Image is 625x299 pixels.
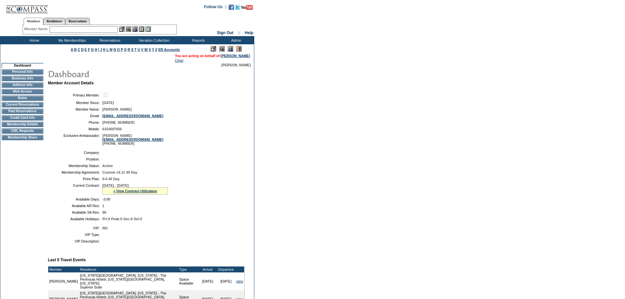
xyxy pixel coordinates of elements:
[2,102,43,107] td: Current Reservations
[2,63,43,68] td: Dashboard
[24,18,44,25] a: Members
[102,164,113,168] span: Active
[124,48,127,52] a: Q
[43,18,65,25] a: Residences
[102,101,114,105] span: [DATE]
[235,5,240,10] img: Follow us on Twitter
[229,7,234,11] a: Become our fan on Facebook
[2,135,43,140] td: Membership Share
[48,267,79,272] td: Member
[149,48,151,52] a: X
[144,48,148,52] a: W
[102,114,163,118] a: [EMAIL_ADDRESS][DOMAIN_NAME]
[102,127,122,131] span: 6154007655
[51,134,100,145] td: Exclusive Ambassador:
[85,48,87,52] a: E
[221,63,251,67] span: [PERSON_NAME]
[2,109,43,114] td: Past Reservations
[51,197,100,201] td: Available Days:
[77,48,80,52] a: C
[52,36,90,44] td: My Memberships
[79,272,178,290] td: [US_STATE][GEOGRAPHIC_DATA], [US_STATE] - The Peninsula Hotels: [US_STATE][GEOGRAPHIC_DATA], [US_...
[102,138,163,141] a: [EMAIL_ADDRESS][DOMAIN_NAME]
[219,46,225,52] img: View Mode
[103,48,106,52] a: K
[51,210,100,214] td: Available SA Res:
[2,82,43,88] td: Address Info
[102,226,108,230] span: NO
[79,267,178,272] td: Residence
[2,128,43,134] td: CWL Requests
[51,107,100,111] td: Member Name:
[152,48,154,52] a: Y
[102,197,110,201] span: -3.00
[128,36,179,44] td: Vacation Collection
[88,48,90,52] a: F
[113,189,157,193] a: » View Contract Utilization
[217,267,235,272] td: Departure
[137,48,140,52] a: U
[51,170,100,174] td: Membership Agreement:
[241,7,253,11] a: Subscribe to our YouTube Channel
[51,204,100,208] td: Available AR Res:
[178,272,198,290] td: Space Available
[51,177,100,181] td: Price Plan:
[126,26,131,32] img: View
[100,48,102,52] a: J
[217,31,233,35] a: Sign Out
[102,204,104,208] span: 1
[221,54,250,58] a: [PERSON_NAME]
[102,183,129,187] span: [DATE] - [DATE]
[2,69,43,75] td: Personal Info
[110,48,113,52] a: M
[51,151,100,155] td: Company:
[211,46,216,52] img: Edit Mode
[238,31,240,35] span: ::
[51,120,100,124] td: Phone:
[48,272,79,290] td: [PERSON_NAME]
[48,67,179,80] img: pgTtlDashboard.gif
[102,177,120,181] span: 0-0 40 Day
[2,122,43,127] td: Membership Details
[2,76,43,81] td: Business Info
[51,101,100,105] td: Member Since:
[228,46,233,52] img: Impersonate
[81,48,84,52] a: D
[102,170,137,174] span: Custom v3.11 40 Day
[139,26,144,32] img: Reservations
[119,26,125,32] img: b_edit.gif
[51,157,100,161] td: Position:
[102,210,106,214] span: 96
[102,217,142,221] span: Pri:0 Peak:0 Sec:0 Sel:0
[235,7,240,11] a: Follow us on Twitter
[65,18,90,25] a: Reservations
[24,26,50,32] div: Member Name:
[128,48,130,52] a: R
[102,120,135,124] span: [PHONE_NUMBER]
[51,92,100,98] td: Primary Member:
[175,54,250,58] span: You are acting on behalf of:
[241,5,253,10] img: Subscribe to our YouTube Channel
[121,48,123,52] a: P
[51,226,100,230] td: VIP:
[74,48,77,52] a: B
[114,48,116,52] a: N
[98,48,99,52] a: I
[51,164,100,168] td: Membership Status:
[175,58,183,62] a: Clear
[141,48,143,52] a: V
[178,267,198,272] td: Type
[245,31,253,35] a: Help
[102,107,132,111] span: [PERSON_NAME]
[102,134,163,145] span: [PERSON_NAME] [PHONE_NUMBER]
[236,279,243,283] a: view
[132,26,138,32] img: Impersonate
[51,233,100,237] td: VIP Type:
[15,36,52,44] td: Home
[51,114,100,118] td: Email:
[51,239,100,243] td: VIP Description:
[48,258,86,262] b: Last 5 Travel Events
[131,48,134,52] a: S
[236,46,242,52] img: Log Concern/Member Elevation
[179,36,217,44] td: Reports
